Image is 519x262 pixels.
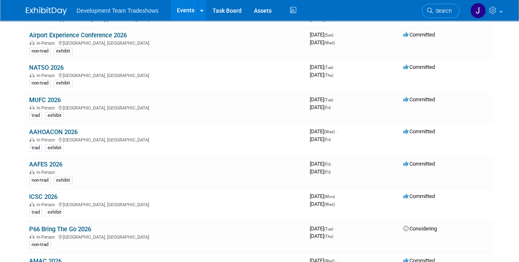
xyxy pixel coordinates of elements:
span: [DATE] [310,39,335,46]
span: - [336,193,337,199]
div: non-trad [29,177,51,184]
img: ExhibitDay [26,7,67,15]
div: trad [29,209,42,216]
img: Jennifer Todd [470,3,486,18]
span: [DATE] [310,72,333,78]
div: [GEOGRAPHIC_DATA], [GEOGRAPHIC_DATA] [29,201,303,207]
span: (Fri) [324,170,331,174]
div: non-trad [29,80,51,87]
span: [DATE] [310,201,335,207]
span: (Fri) [324,137,331,142]
span: [DATE] [310,128,337,134]
span: [DATE] [310,233,333,239]
div: [GEOGRAPHIC_DATA], [GEOGRAPHIC_DATA] [29,72,303,78]
span: In-Person [37,202,57,207]
span: - [332,161,333,167]
span: - [334,226,336,232]
span: [DATE] [310,161,333,167]
div: [GEOGRAPHIC_DATA], [GEOGRAPHIC_DATA] [29,104,303,111]
a: Search [422,4,460,18]
span: Development Team Tradeshows [77,7,159,14]
span: [DATE] [310,104,331,110]
span: (Fri) [324,105,331,110]
div: exhibit [54,80,73,87]
img: In-Person Event [30,41,34,45]
a: AAFES 2026 [29,161,62,168]
img: In-Person Event [30,105,34,109]
span: - [336,128,337,134]
span: Committed [403,64,435,70]
div: exhibit [45,144,64,152]
span: In-Person [37,73,57,78]
span: Committed [403,32,435,38]
span: (Wed) [324,130,335,134]
span: (Tue) [324,98,333,102]
span: Committed [403,96,435,103]
span: [DATE] [310,96,336,103]
a: ICSC 2026 [29,193,57,200]
img: In-Person Event [30,137,34,141]
img: In-Person Event [30,73,34,77]
span: In-Person [37,105,57,111]
span: [DATE] [310,64,336,70]
span: (Sun) [324,33,333,37]
span: Committed [403,193,435,199]
span: Considering [403,226,437,232]
span: (Tue) [324,227,333,231]
span: Search [433,8,452,14]
span: [DATE] [310,136,331,142]
a: AAHOACON 2026 [29,128,78,136]
span: [DATE] [310,32,336,38]
a: Airport Experience Conference 2026 [29,32,127,39]
span: - [334,32,336,38]
div: exhibit [54,48,73,55]
div: [GEOGRAPHIC_DATA], [GEOGRAPHIC_DATA] [29,136,303,143]
span: Committed [403,161,435,167]
span: (Sat) [324,17,332,22]
img: In-Person Event [30,202,34,206]
span: (Tue) [324,65,333,70]
a: NATSO 2026 [29,64,64,71]
div: exhibit [45,112,64,119]
span: (Fri) [324,162,331,166]
span: [DATE] [310,169,331,175]
span: [DATE] [310,16,332,22]
div: trad [29,144,42,152]
span: In-Person [37,235,57,240]
span: - [334,96,336,103]
div: [GEOGRAPHIC_DATA], [GEOGRAPHIC_DATA] [29,233,303,240]
a: MUFC 2026 [29,96,61,104]
div: non-trad [29,241,51,248]
span: (Wed) [324,41,335,45]
a: P66 Bring The Go 2026 [29,226,91,233]
span: Committed [403,128,435,134]
span: (Thu) [324,73,333,77]
img: In-Person Event [30,170,34,174]
span: In-Person [37,137,57,143]
span: In-Person [37,41,57,46]
span: (Wed) [324,202,335,207]
span: [DATE] [310,193,337,199]
div: exhibit [45,209,64,216]
div: [GEOGRAPHIC_DATA], [GEOGRAPHIC_DATA] [29,39,303,46]
span: [DATE] [310,226,336,232]
span: - [334,64,336,70]
div: non-trad [29,48,51,55]
span: (Thu) [324,234,333,239]
div: trad [29,112,42,119]
span: In-Person [37,170,57,175]
img: In-Person Event [30,235,34,239]
span: (Mon) [324,194,335,199]
span: In-Person [37,17,57,23]
div: exhibit [54,177,73,184]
